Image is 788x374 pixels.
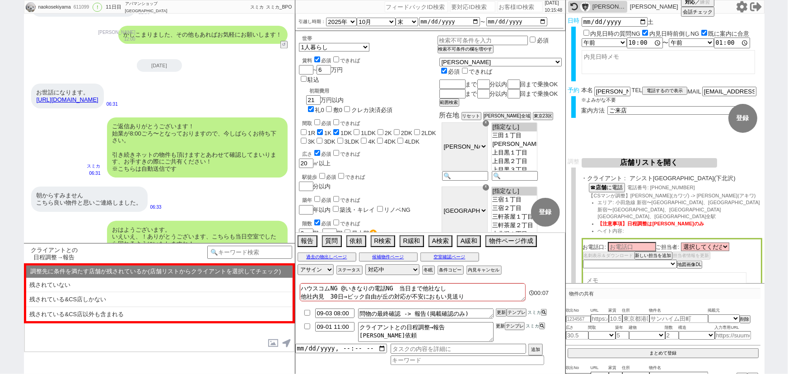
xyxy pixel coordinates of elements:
[665,331,679,340] input: 2
[681,7,714,17] button: 会話チェック
[106,4,121,11] div: 11日目
[568,17,579,24] span: 日時
[568,158,579,165] span: 調整
[715,324,751,332] span: 入力専用URL
[448,68,460,75] span: 必須
[352,230,377,237] label: 最上階
[303,35,438,42] div: 世帯
[583,244,606,250] span: お電話口:
[71,4,91,11] div: 611099
[615,324,629,332] span: 築年
[566,288,760,299] p: 物件の共有
[589,183,625,192] button: ☎店舗に電話
[629,175,762,182] span: アシスト[GEOGRAPHIC_DATA](下北沢)
[303,118,438,127] div: 間取
[492,149,537,157] option: 上目黒１丁目
[331,197,360,203] label: できれば
[520,90,558,97] span: 回まで乗換OK
[531,198,560,227] button: 登録
[609,314,622,323] input: 10.5
[333,220,339,225] input: できれば
[609,307,622,314] span: 家賃
[391,344,526,354] input: タスクの内容を詳細に
[322,221,331,226] span: 必須
[439,79,562,89] div: まで 分以内
[649,30,699,37] label: 内見日時前倒しNG
[492,196,537,204] option: 三宿１丁目
[483,112,531,120] button: [PERSON_NAME]全域
[322,121,331,126] span: 必須
[679,324,715,332] span: 構造
[537,37,549,44] label: 必須
[26,2,36,12] img: 0hDkUDIyAkG0R4PTE1be1lOwhtGC5bTEJWAFhSJhhoTXwSWVsTUQsHJkU7RXYSDV8SAQtXdkRoQ3Z0LmwiZmvncH8NRXNBCVo...
[150,204,162,211] p: 06:33
[527,310,541,315] span: スミカ
[622,314,649,323] input: 東京都港区海岸３
[299,172,438,191] div: 分以内
[492,187,537,196] option: [指定なし]
[31,187,148,211] div: 朝からすみません こちら良い物件と思いご連絡しました。
[439,89,562,98] div: まで 分以内
[622,365,649,372] span: 住所
[648,19,653,25] span: 土
[492,131,537,140] option: 三田１丁目
[709,30,750,37] label: 既に案内に合意
[438,45,494,53] button: 検索不可条件の欄を増やす
[308,76,320,83] label: 駐込
[107,101,118,108] p: 06:31
[568,87,579,93] span: 予約
[340,206,375,213] label: 築浅・キレイ
[107,117,288,178] div: ご返信ありがとうございます！ 始業が8:00ごろ〜となっておりますので、今しばらくお待ち下さい。 引き続きネットの物件も頂けますとあわせて確認してまいります、お手すきの際にご共有ください！ ※こ...
[598,228,624,234] span: ヘイト内容:
[566,307,591,314] span: 吹出No
[591,30,641,37] label: 内見日時の質問NG
[31,84,104,108] div: お世話になります。
[566,331,588,340] input: 30.5
[520,81,558,88] span: 回まで乗換OK
[687,88,701,95] span: MAIL
[333,150,339,156] input: できれば
[338,173,344,179] input: できれば
[438,36,528,45] input: 検索不可条件を入力
[492,157,537,166] option: 上目黒２丁目
[98,36,135,43] p: 12:00
[630,3,678,10] p: [PERSON_NAME]
[492,230,537,238] option: 上北沢１丁目
[401,130,412,136] label: 2DK
[622,307,649,314] span: 住所
[421,130,436,136] label: 2LDK
[324,138,335,145] label: 3DK
[98,29,135,36] p: [PERSON_NAME]
[439,98,459,107] button: 範囲検索
[492,171,538,181] input: 🔍
[31,268,281,275] span: 調整先に条件を満たす店舗が残されているか(店舗リストからクライアントを選択してチェック)
[683,9,713,15] span: 会話チェック
[385,1,448,12] input: フィードバックID検索
[345,138,359,145] label: 3LDK
[333,196,339,202] input: できれば
[346,235,366,247] button: 依頼
[656,244,679,250] span: ご担当者:
[507,309,527,317] button: テンプレ
[310,88,392,94] div: 初期費用
[566,316,591,323] input: 1234567
[588,324,615,332] span: 間取
[429,235,452,247] button: A検索
[583,252,634,260] button: 名刺表示＆ダウンロード
[496,309,507,317] button: 更新
[299,18,326,25] label: 引越し時期：
[582,175,626,182] span: ・クライアント :
[405,138,420,145] label: 4LDK
[333,119,339,125] input: できれば
[87,163,101,170] p: スミカ
[359,252,418,262] button: 候補物件ページ
[137,59,182,72] div: [DATE]
[331,221,360,226] label: できれば
[336,174,365,180] label: できれば
[250,5,264,9] span: スミカ
[632,87,643,93] span: TEL
[492,166,537,174] option: 上目黒３丁目
[322,58,331,63] span: 必須
[322,235,342,247] button: 質問
[481,19,485,24] label: 〜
